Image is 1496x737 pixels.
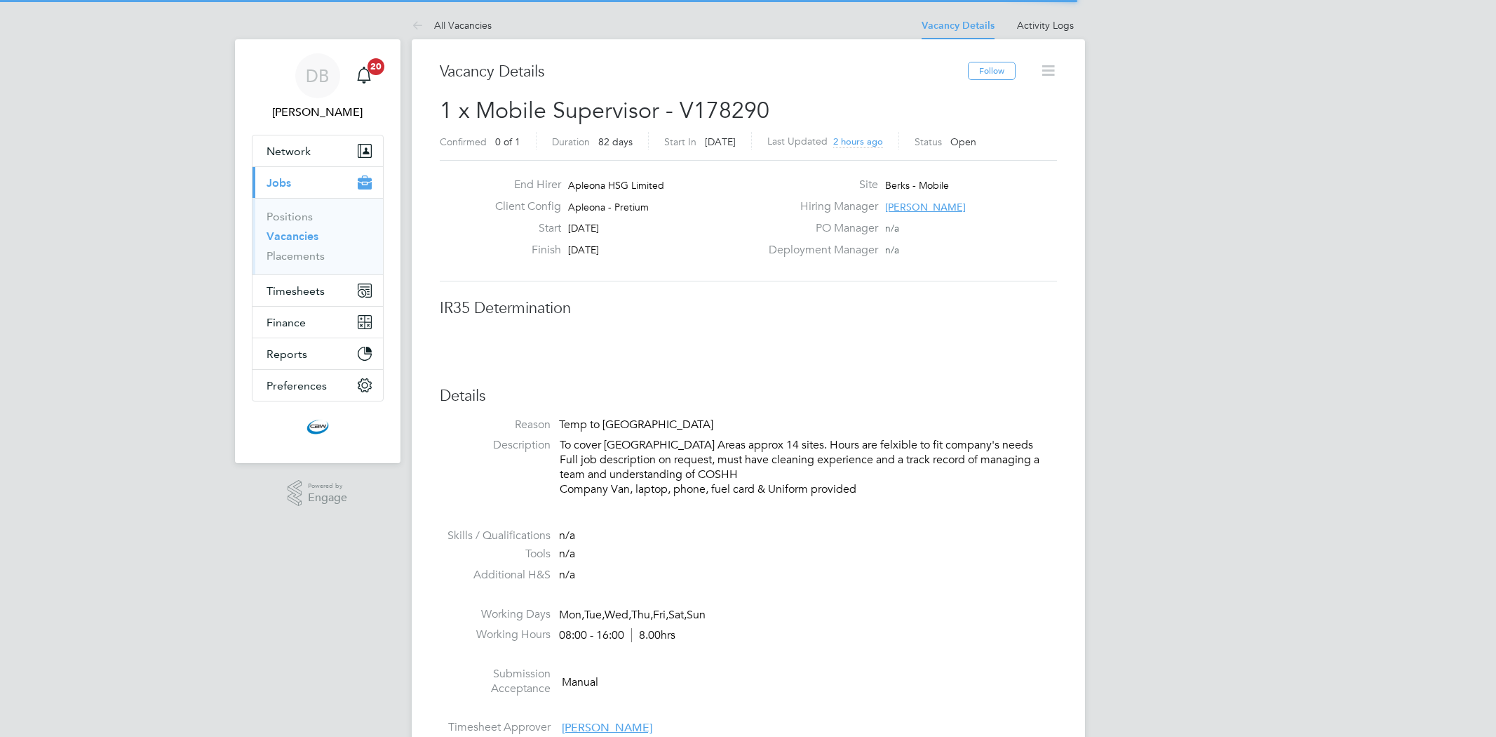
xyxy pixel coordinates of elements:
[267,379,327,392] span: Preferences
[267,210,313,223] a: Positions
[288,480,347,507] a: Powered byEngage
[560,438,1057,496] p: To cover [GEOGRAPHIC_DATA] Areas approx 14 sites. Hours are felxible to fit company's needs Full ...
[552,135,590,148] label: Duration
[440,386,1057,406] h3: Details
[440,97,769,124] span: 1 x Mobile Supervisor - V178290
[484,221,561,236] label: Start
[559,568,575,582] span: n/a
[668,608,687,622] span: Sat,
[584,608,605,622] span: Tue,
[252,370,383,401] button: Preferences
[252,275,383,306] button: Timesheets
[885,222,899,234] span: n/a
[495,135,520,148] span: 0 of 1
[252,416,384,438] a: Go to home page
[252,198,383,274] div: Jobs
[252,53,384,121] a: DB[PERSON_NAME]
[267,176,291,190] span: Jobs
[562,721,652,735] span: [PERSON_NAME]
[559,418,713,432] span: Temp to [GEOGRAPHIC_DATA]
[440,667,551,696] label: Submission Acceptance
[484,243,561,258] label: Finish
[631,628,675,642] span: 8.00hrs
[308,492,347,504] span: Engage
[968,62,1016,80] button: Follow
[760,178,878,192] label: Site
[885,244,899,256] span: n/a
[631,608,653,622] span: Thu,
[308,480,347,492] span: Powered by
[267,316,306,329] span: Finance
[653,608,668,622] span: Fri,
[440,628,551,642] label: Working Hours
[568,201,649,213] span: Apleona - Pretium
[687,608,706,622] span: Sun
[559,608,584,622] span: Mon,
[950,135,976,148] span: Open
[306,416,329,438] img: cbwstaffingsolutions-logo-retina.png
[440,438,551,453] label: Description
[440,607,551,622] label: Working Days
[267,347,307,361] span: Reports
[922,20,995,32] a: Vacancy Details
[559,547,575,561] span: n/a
[568,179,664,192] span: Apleona HSG Limited
[915,135,942,148] label: Status
[350,53,378,98] a: 20
[252,104,384,121] span: Daniel Barber
[568,222,599,234] span: [DATE]
[440,547,551,562] label: Tools
[705,135,736,148] span: [DATE]
[1017,19,1074,32] a: Activity Logs
[306,67,329,85] span: DB
[598,135,633,148] span: 82 days
[440,135,487,148] label: Confirmed
[833,135,883,147] span: 2 hours ago
[267,145,311,158] span: Network
[760,199,878,214] label: Hiring Manager
[440,418,551,432] label: Reason
[885,179,949,192] span: Berks - Mobile
[559,628,675,643] div: 08:00 - 16:00
[562,675,598,689] span: Manual
[440,62,968,82] h3: Vacancy Details
[267,249,325,263] a: Placements
[267,284,325,298] span: Timesheets
[760,243,878,258] label: Deployment Manager
[252,338,383,369] button: Reports
[440,298,1057,319] h3: IR35 Determination
[267,230,318,243] a: Vacancies
[368,58,384,75] span: 20
[664,135,696,148] label: Start In
[252,307,383,338] button: Finance
[605,608,631,622] span: Wed,
[235,39,400,463] nav: Main navigation
[484,178,561,192] label: End Hirer
[440,720,551,735] label: Timesheet Approver
[767,135,828,147] label: Last Updated
[484,199,561,214] label: Client Config
[760,221,878,236] label: PO Manager
[412,19,492,32] a: All Vacancies
[440,529,551,543] label: Skills / Qualifications
[568,244,599,256] span: [DATE]
[559,529,575,543] span: n/a
[252,167,383,198] button: Jobs
[885,201,966,213] span: [PERSON_NAME]
[252,135,383,166] button: Network
[440,568,551,583] label: Additional H&S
